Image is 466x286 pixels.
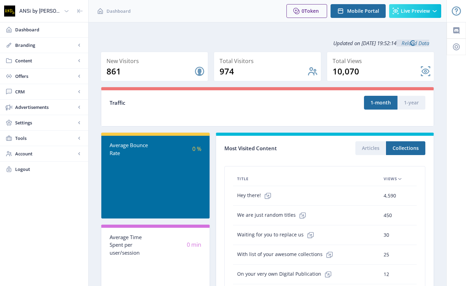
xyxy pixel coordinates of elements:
div: 861 [107,66,194,77]
span: Title [237,175,249,183]
button: Mobile Portal [331,4,386,18]
button: 1-month [364,96,397,110]
span: Views [384,175,397,183]
div: 10,070 [333,66,420,77]
span: Account [15,150,76,157]
div: Updated on [DATE] 19:52:14 [101,34,434,52]
span: 25 [384,251,389,259]
span: Tools [15,135,76,142]
span: CRM [15,88,76,95]
span: Branding [15,42,76,49]
button: Collections [386,141,425,155]
span: Live Preview [401,8,430,14]
img: properties.app_icon.png [4,6,15,17]
span: Token [304,8,319,14]
div: Total Views [333,56,431,66]
span: 4,590 [384,192,396,200]
span: Mobile Portal [347,8,379,14]
div: Most Visited Content [224,143,325,154]
div: 974 [220,66,307,77]
span: 0 % [192,145,201,153]
span: Dashboard [15,26,83,33]
span: Offers [15,73,76,80]
div: Traffic [110,99,267,107]
span: Logout [15,166,83,173]
span: Waiting for you to replace us [237,228,317,242]
div: New Visitors [107,56,205,66]
a: Reload Data [396,40,429,47]
button: Articles [355,141,386,155]
button: 1-year [397,96,425,110]
span: Advertisements [15,104,76,111]
span: On your very own Digital Publication [237,267,335,281]
div: 0 min [155,241,201,249]
span: Content [15,57,76,64]
button: 0Token [286,4,327,18]
span: 12 [384,270,389,278]
div: ANSi by [PERSON_NAME] [19,3,61,19]
span: We are just random titles [237,208,310,222]
div: Average Bounce Rate [110,141,155,157]
span: 450 [384,211,392,219]
span: Hey there! [237,189,275,203]
div: Average Time Spent per user/session [110,233,155,257]
button: Live Preview [389,4,441,18]
span: With list of your awesome collections [237,248,336,262]
span: Settings [15,119,76,126]
span: Dashboard [107,8,131,14]
span: 30 [384,231,389,239]
div: Total Visitors [220,56,318,66]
